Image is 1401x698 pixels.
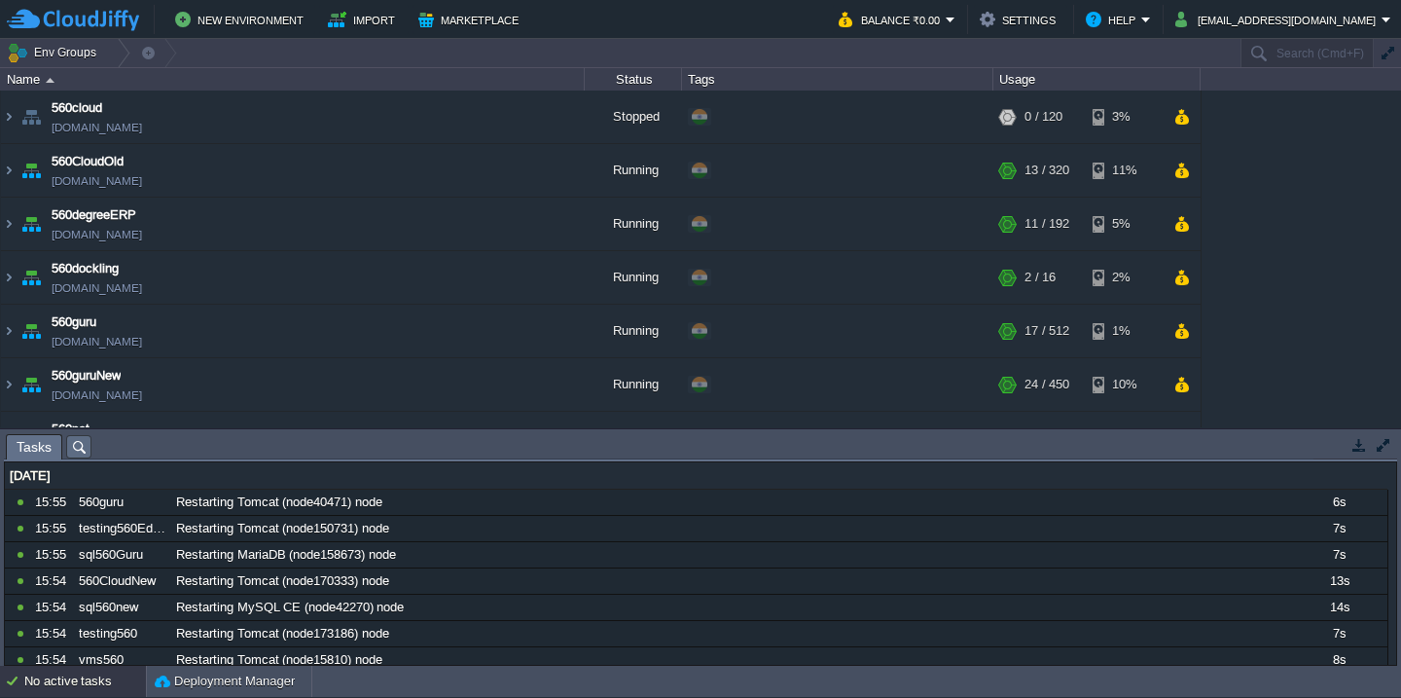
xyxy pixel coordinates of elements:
div: 560CloudNew [74,569,169,594]
button: Deployment Manager [155,672,295,691]
div: sql560new [74,595,169,620]
div: 1% [1093,305,1156,357]
span: Restarting Tomcat (node40471) node [176,494,382,511]
div: 0 / 120 [1024,91,1062,143]
div: 14s [1291,595,1386,620]
div: [DATE] [5,463,1387,489]
img: AMDAwAAAACH5BAEAAAAALAAAAAABAAEAAAICRAEAOw== [1,251,17,304]
button: Settings [980,8,1061,31]
a: 560guru [52,312,96,332]
button: Import [328,8,401,31]
img: CloudJiffy [7,8,139,32]
span: [DOMAIN_NAME] [52,278,142,298]
div: 8s [1291,647,1386,673]
img: AMDAwAAAACH5BAEAAAAALAAAAAABAAEAAAICRAEAOw== [1,144,17,197]
div: Running [585,251,682,304]
a: [DOMAIN_NAME] [52,118,142,137]
span: Restarting Tomcat (node170333) node [176,572,389,590]
div: 7s [1291,542,1386,568]
div: 10% [1093,358,1156,411]
img: AMDAwAAAACH5BAEAAAAALAAAAAABAAEAAAICRAEAOw== [18,198,45,250]
div: Running [585,198,682,250]
div: 15:54 [35,595,72,620]
img: AMDAwAAAACH5BAEAAAAALAAAAAABAAEAAAICRAEAOw== [18,358,45,411]
div: Status [586,68,681,91]
div: Usage [994,68,1200,91]
button: Balance ₹0.00 [839,8,946,31]
button: New Environment [175,8,309,31]
a: [DOMAIN_NAME] [52,225,142,244]
div: 3% [1093,91,1156,143]
div: 15:54 [35,569,72,594]
div: 11 / 192 [1024,198,1069,250]
img: AMDAwAAAACH5BAEAAAAALAAAAAABAAEAAAICRAEAOw== [1,412,17,464]
div: 2 / 16 [1024,412,1056,464]
button: [EMAIL_ADDRESS][DOMAIN_NAME] [1175,8,1382,31]
img: AMDAwAAAACH5BAEAAAAALAAAAAABAAEAAAICRAEAOw== [1,91,17,143]
div: Tags [683,68,992,91]
div: testing560 [74,621,169,646]
div: 5% [1093,198,1156,250]
div: 15:55 [35,490,72,515]
button: Env Groups [7,39,103,66]
div: 24 / 450 [1024,358,1069,411]
a: 560CloudOld [52,152,124,171]
img: AMDAwAAAACH5BAEAAAAALAAAAAABAAEAAAICRAEAOw== [18,412,45,464]
div: 11% [1093,144,1156,197]
div: testing560EduBee [74,516,169,541]
span: Restarting Tomcat (node150731) node [176,520,389,537]
a: 560guruNew [52,366,121,386]
img: AMDAwAAAACH5BAEAAAAALAAAAAABAAEAAAICRAEAOw== [1,358,17,411]
div: Stopped [585,91,682,143]
img: AMDAwAAAACH5BAEAAAAALAAAAAABAAEAAAICRAEAOw== [1,305,17,357]
a: 560degreeERP [52,205,136,225]
span: Restarting Tomcat (node173186) node [176,625,389,643]
iframe: chat widget [1319,620,1382,679]
div: 15:55 [35,516,72,541]
img: AMDAwAAAACH5BAEAAAAALAAAAAABAAEAAAICRAEAOw== [18,251,45,304]
div: 4% [1093,412,1156,464]
div: Running [585,305,682,357]
img: AMDAwAAAACH5BAEAAAAALAAAAAABAAEAAAICRAEAOw== [1,198,17,250]
a: 560dockling [52,259,119,278]
a: [DOMAIN_NAME] [52,386,142,405]
div: 7s [1291,516,1386,541]
div: 17 / 512 [1024,305,1069,357]
div: 560guru [74,490,169,515]
div: 15:55 [35,542,72,568]
div: 15:54 [35,647,72,673]
a: [DOMAIN_NAME] [52,332,142,351]
button: Help [1086,8,1141,31]
div: Running [585,412,682,464]
img: AMDAwAAAACH5BAEAAAAALAAAAAABAAEAAAICRAEAOw== [46,78,54,83]
div: Running [585,144,682,197]
a: 560cloud [52,98,102,118]
img: AMDAwAAAACH5BAEAAAAALAAAAAABAAEAAAICRAEAOw== [18,91,45,143]
span: Restarting MariaDB (node158673) node [176,546,396,564]
div: 13s [1291,569,1386,594]
span: Restarting Tomcat (node15810) node [176,651,382,669]
div: 6s [1291,490,1386,515]
div: 2 / 16 [1024,251,1056,304]
a: [DOMAIN_NAME] [52,171,142,191]
button: Marketplace [418,8,524,31]
div: 15:54 [35,621,72,646]
img: AMDAwAAAACH5BAEAAAAALAAAAAABAAEAAAICRAEAOw== [18,144,45,197]
div: Running [585,358,682,411]
div: vms560 [74,647,169,673]
div: 7s [1291,621,1386,646]
div: 13 / 320 [1024,144,1069,197]
span: Restarting MySQL CE (node42270) node [176,599,404,616]
div: No active tasks [24,666,146,697]
a: 560net [52,420,90,439]
img: AMDAwAAAACH5BAEAAAAALAAAAAABAAEAAAICRAEAOw== [18,305,45,357]
div: 2% [1093,251,1156,304]
div: sql560Guru [74,542,169,568]
span: Tasks [17,435,52,459]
